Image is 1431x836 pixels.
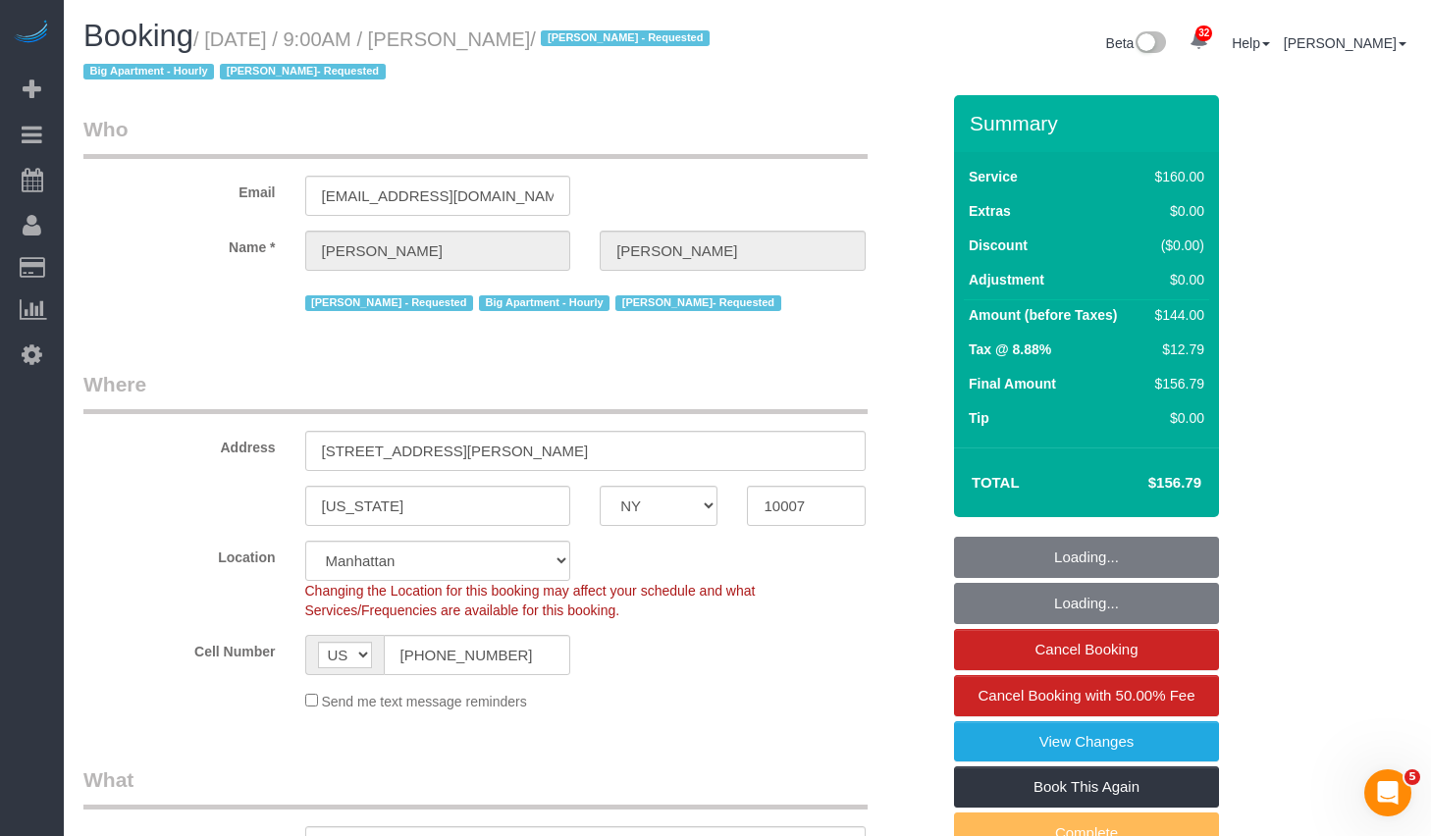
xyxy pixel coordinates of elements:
[1147,201,1204,221] div: $0.00
[1364,769,1411,816] iframe: Intercom live chat
[1147,167,1204,186] div: $160.00
[479,295,609,311] span: Big Apartment - Hourly
[12,20,51,47] img: Automaid Logo
[954,675,1219,716] a: Cancel Booking with 50.00% Fee
[305,176,571,216] input: Email
[384,635,571,675] input: Cell Number
[969,235,1028,255] label: Discount
[969,167,1018,186] label: Service
[69,231,291,257] label: Name *
[1147,305,1204,325] div: $144.00
[979,687,1195,704] span: Cancel Booking with 50.00% Fee
[1404,769,1420,785] span: 5
[1180,20,1218,63] a: 32
[69,541,291,567] label: Location
[1232,35,1270,51] a: Help
[69,431,291,457] label: Address
[1134,31,1166,57] img: New interface
[969,340,1051,359] label: Tax @ 8.88%
[541,30,709,46] span: [PERSON_NAME] - Requested
[321,694,526,709] span: Send me text message reminders
[600,231,866,271] input: Last Name
[1106,35,1167,51] a: Beta
[69,176,291,202] label: Email
[83,19,193,53] span: Booking
[615,295,780,311] span: [PERSON_NAME]- Requested
[954,629,1219,670] a: Cancel Booking
[83,28,715,83] small: / [DATE] / 9:00AM / [PERSON_NAME]
[1195,26,1212,41] span: 32
[1147,340,1204,359] div: $12.79
[969,374,1056,393] label: Final Amount
[1284,35,1406,51] a: [PERSON_NAME]
[1147,235,1204,255] div: ($0.00)
[305,295,473,311] span: [PERSON_NAME] - Requested
[220,64,385,79] span: [PERSON_NAME]- Requested
[83,370,868,414] legend: Where
[69,635,291,661] label: Cell Number
[83,64,214,79] span: Big Apartment - Hourly
[1147,374,1204,393] div: $156.79
[969,305,1117,325] label: Amount (before Taxes)
[1089,475,1201,492] h4: $156.79
[1147,270,1204,289] div: $0.00
[305,583,756,618] span: Changing the Location for this booking may affect your schedule and what Services/Frequencies are...
[305,231,571,271] input: First Name
[972,474,1020,491] strong: Total
[969,270,1044,289] label: Adjustment
[83,765,868,810] legend: What
[747,486,865,526] input: Zip Code
[970,112,1209,134] h3: Summary
[1147,408,1204,428] div: $0.00
[969,408,989,428] label: Tip
[305,486,571,526] input: City
[969,201,1011,221] label: Extras
[954,721,1219,762] a: View Changes
[83,115,868,159] legend: Who
[954,766,1219,808] a: Book This Again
